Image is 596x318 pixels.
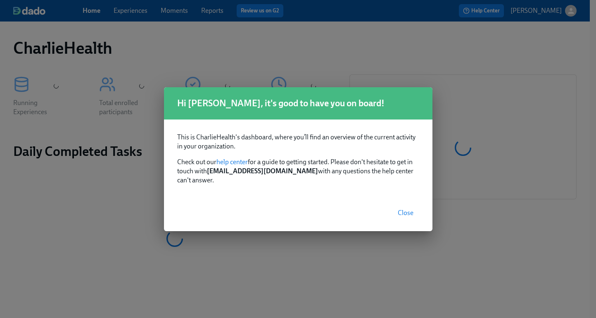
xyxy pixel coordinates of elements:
span: Close [398,209,413,217]
strong: [EMAIL_ADDRESS][DOMAIN_NAME] [207,167,318,175]
a: help center [216,158,248,166]
h1: Hi [PERSON_NAME], it's good to have you on board! [177,97,419,110]
p: This is CharlieHealth's dashboard, where you’ll find an overview of the current activity in your ... [177,133,419,151]
div: Check out our for a guide to getting started. Please don't hesitate to get in touch with with any... [164,120,432,195]
button: Close [392,205,419,221]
